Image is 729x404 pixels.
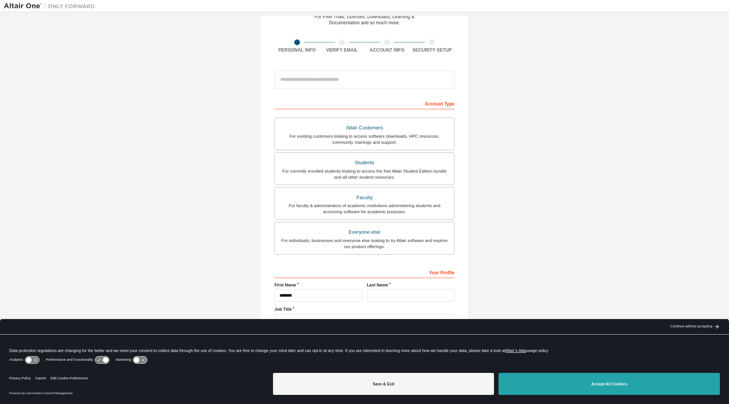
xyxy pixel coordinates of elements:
div: For individuals, businesses and everyone else looking to try Altair software and explore our prod... [279,237,450,250]
div: Verify Email [320,47,365,53]
div: For faculty & administrators of academic institutions administering students and accessing softwa... [279,203,450,215]
div: Personal Info [275,47,320,53]
div: Security Setup [410,47,455,53]
img: Altair One [4,2,99,10]
label: First Name [275,282,362,288]
div: Everyone else [279,227,450,237]
div: Students [279,157,450,168]
div: For Free Trials, Licenses, Downloads, Learning & Documentation and so much more. [315,14,415,26]
label: Job Title [275,306,454,312]
label: Last Name [367,282,454,288]
div: For existing customers looking to access software downloads, HPC resources, community, trainings ... [279,133,450,145]
div: Account Info [364,47,410,53]
div: Account Type [275,97,454,109]
div: Faculty [279,192,450,203]
div: For currently enrolled students looking to access the free Altair Student Edition bundle and all ... [279,168,450,180]
div: Altair Customers [279,123,450,133]
div: Your Profile [275,266,454,278]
